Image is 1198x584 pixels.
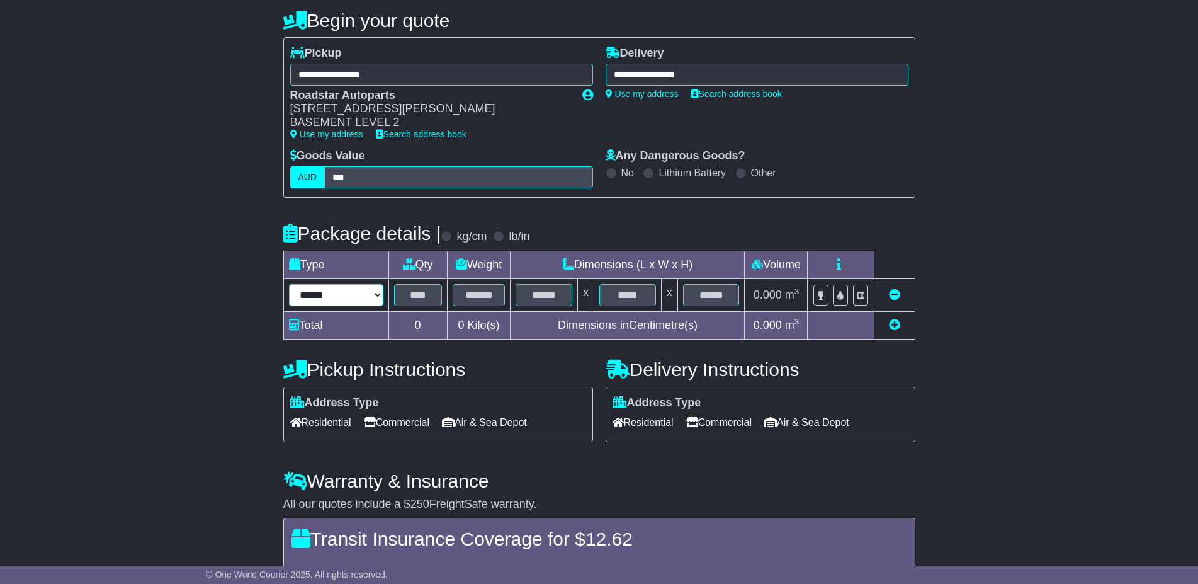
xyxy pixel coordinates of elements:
label: Other [751,167,776,179]
label: Any Dangerous Goods? [606,149,745,163]
td: Dimensions (L x W x H) [511,251,745,278]
span: 0.000 [754,319,782,331]
td: x [661,278,677,311]
div: [STREET_ADDRESS][PERSON_NAME] [290,102,570,116]
span: m [785,319,800,331]
a: Add new item [889,319,900,331]
div: All our quotes include a $ FreightSafe warranty. [283,498,915,512]
span: Commercial [686,413,752,432]
span: 250 [410,498,429,510]
td: Total [283,311,388,339]
span: © One World Courier 2025. All rights reserved. [206,570,388,580]
a: Search address book [691,89,782,99]
td: Dimensions in Centimetre(s) [511,311,745,339]
span: Commercial [364,413,429,432]
a: Use my address [290,129,363,139]
span: m [785,289,800,301]
td: x [578,278,594,311]
h4: Delivery Instructions [606,359,915,380]
td: Kilo(s) [447,311,511,339]
span: Residential [290,413,351,432]
div: Roadstar Autoparts [290,89,570,103]
label: AUD [290,166,325,188]
h4: Transit Insurance Coverage for $ [291,529,907,549]
label: Delivery [606,47,664,60]
label: Goods Value [290,149,365,163]
sup: 3 [794,287,800,296]
a: Use my address [606,89,679,99]
h4: Package details | [283,223,441,244]
td: Qty [388,251,447,278]
sup: 3 [794,317,800,326]
h4: Pickup Instructions [283,359,593,380]
label: Lithium Battery [658,167,726,179]
span: Residential [613,413,674,432]
a: Search address book [376,129,466,139]
td: Type [283,251,388,278]
a: Remove this item [889,289,900,301]
td: Volume [745,251,808,278]
span: Air & Sea Depot [764,413,849,432]
span: Air & Sea Depot [442,413,527,432]
h4: Begin your quote [283,10,915,31]
span: 0.000 [754,289,782,301]
label: Address Type [613,396,701,410]
td: 0 [388,311,447,339]
div: BASEMENT LEVEL 2 [290,116,570,130]
label: lb/in [509,230,529,244]
span: 12.62 [585,529,633,549]
label: kg/cm [456,230,487,244]
label: No [621,167,634,179]
label: Address Type [290,396,379,410]
td: Weight [447,251,511,278]
h4: Warranty & Insurance [283,471,915,491]
label: Pickup [290,47,342,60]
span: 0 [458,319,464,331]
